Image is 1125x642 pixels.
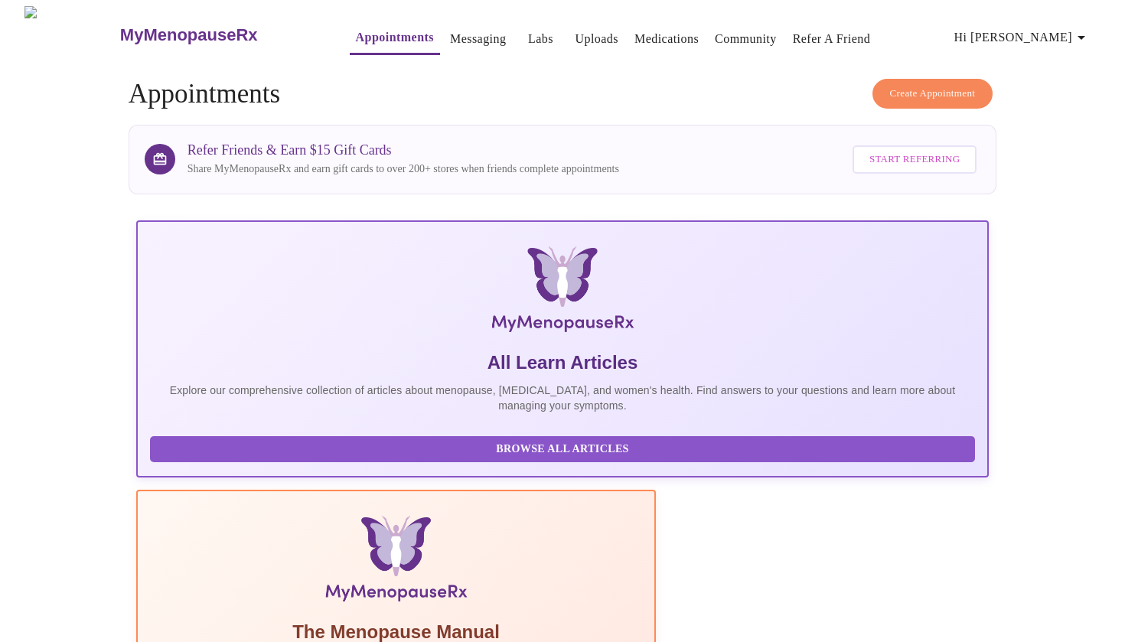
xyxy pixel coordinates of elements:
a: Medications [634,28,699,50]
button: Browse All Articles [150,436,976,463]
span: Start Referring [869,151,960,168]
img: Menopause Manual [228,516,564,608]
button: Uploads [569,24,624,54]
span: Browse All Articles [165,440,960,459]
a: Uploads [575,28,618,50]
img: MyMenopauseRx Logo [24,6,118,64]
button: Messaging [444,24,512,54]
span: Hi [PERSON_NAME] [954,27,1091,48]
a: Messaging [450,28,506,50]
p: Explore our comprehensive collection of articles about menopause, [MEDICAL_DATA], and women's hea... [150,383,976,413]
button: Medications [628,24,705,54]
a: Appointments [356,27,434,48]
button: Refer a Friend [787,24,877,54]
h5: All Learn Articles [150,350,976,375]
img: MyMenopauseRx Logo [278,246,847,338]
button: Community [709,24,783,54]
h3: Refer Friends & Earn $15 Gift Cards [187,142,619,158]
a: MyMenopauseRx [118,8,318,62]
span: Create Appointment [890,85,976,103]
h3: MyMenopauseRx [120,25,258,45]
a: Start Referring [849,138,980,181]
button: Labs [516,24,565,54]
button: Create Appointment [872,79,993,109]
a: Community [715,28,777,50]
a: Labs [528,28,553,50]
button: Start Referring [853,145,977,174]
p: Share MyMenopauseRx and earn gift cards to over 200+ stores when friends complete appointments [187,161,619,177]
button: Appointments [350,22,440,55]
a: Refer a Friend [793,28,871,50]
h4: Appointments [129,79,997,109]
a: Browse All Articles [150,442,980,455]
button: Hi [PERSON_NAME] [948,22,1097,53]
